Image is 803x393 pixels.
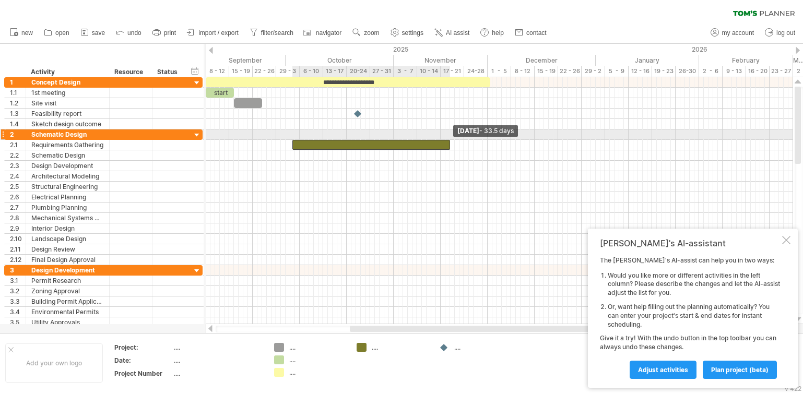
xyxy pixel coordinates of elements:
[300,66,323,77] div: 6 - 10
[7,26,36,40] a: new
[31,182,104,192] div: Structural Engineering
[10,161,26,171] div: 2.3
[350,26,382,40] a: zoom
[479,127,514,135] span: - 33.5 days
[92,29,105,37] span: save
[31,213,104,223] div: Mechanical Systems Design
[198,29,239,37] span: import / export
[229,66,253,77] div: 15 - 19
[762,26,798,40] a: log out
[10,317,26,327] div: 3.5
[174,369,262,378] div: ....
[10,98,26,108] div: 1.2
[31,119,104,129] div: Sketch design outcome
[302,26,345,40] a: navigator
[417,66,441,77] div: 10 - 14
[206,66,229,77] div: 8 - 12
[31,234,104,244] div: Landscape Design
[289,368,346,377] div: ....
[10,213,26,223] div: 2.8
[10,182,26,192] div: 2.5
[10,129,26,139] div: 2
[652,66,676,77] div: 19 - 23
[10,265,26,275] div: 3
[582,66,605,77] div: 29 - 2
[206,88,234,98] div: start
[31,307,104,317] div: Environmental Permits
[31,286,104,296] div: Zoning Approval
[55,29,69,37] span: open
[114,356,172,365] div: Date:
[347,66,370,77] div: 20-24
[323,66,347,77] div: 13 - 17
[453,125,518,137] div: [DATE]
[454,343,511,352] div: ....
[492,29,504,37] span: help
[394,55,488,66] div: November 2025
[289,343,346,352] div: ....
[629,66,652,77] div: 12 - 16
[703,361,777,379] a: plan project (beta)
[31,129,104,139] div: Schematic Design
[10,88,26,98] div: 1.1
[526,29,547,37] span: contact
[31,171,104,181] div: Architectural Modeling
[10,223,26,233] div: 2.9
[31,109,104,118] div: Feasibility report
[699,66,723,77] div: 2 - 6
[558,66,582,77] div: 22 - 26
[785,385,801,392] div: v 422
[31,192,104,202] div: Electrical Planning
[31,67,103,77] div: Activity
[316,29,341,37] span: navigator
[31,265,104,275] div: Design Development
[31,276,104,285] div: Permit Research
[31,88,104,98] div: 1st meeting
[478,26,507,40] a: help
[630,361,696,379] a: Adjust activities
[605,66,629,77] div: 5 - 9
[78,26,108,40] a: save
[31,98,104,108] div: Site visit
[31,161,104,171] div: Design Development
[372,343,429,352] div: ....
[31,296,104,306] div: Building Permit Application
[10,192,26,202] div: 2.6
[184,26,242,40] a: import / export
[10,77,26,87] div: 1
[711,366,769,374] span: plan project (beta)
[488,66,511,77] div: 1 - 5
[699,55,793,66] div: February 2026
[10,119,26,129] div: 1.4
[600,238,780,248] div: [PERSON_NAME]'s AI-assistant
[253,66,276,77] div: 22 - 26
[722,29,754,37] span: my account
[182,55,286,66] div: September 2025
[770,66,793,77] div: 23 - 27
[10,203,26,212] div: 2.7
[10,150,26,160] div: 2.2
[41,26,73,40] a: open
[114,343,172,352] div: Project:
[247,26,297,40] a: filter/search
[608,303,780,329] li: Or, want help filling out the planning automatically? You can enter your project's start & end da...
[21,29,33,37] span: new
[10,286,26,296] div: 3.2
[174,356,262,365] div: ....
[638,366,688,374] span: Adjust activities
[286,55,394,66] div: October 2025
[150,26,179,40] a: print
[746,66,770,77] div: 16 - 20
[31,223,104,233] div: Interior Design
[164,29,176,37] span: print
[10,255,26,265] div: 2.12
[31,140,104,150] div: Requirements Gathering
[113,26,145,40] a: undo
[511,66,535,77] div: 8 - 12
[364,29,379,37] span: zoom
[512,26,550,40] a: contact
[114,67,146,77] div: Resource
[31,150,104,160] div: Schematic Design
[394,66,417,77] div: 3 - 7
[676,66,699,77] div: 26-30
